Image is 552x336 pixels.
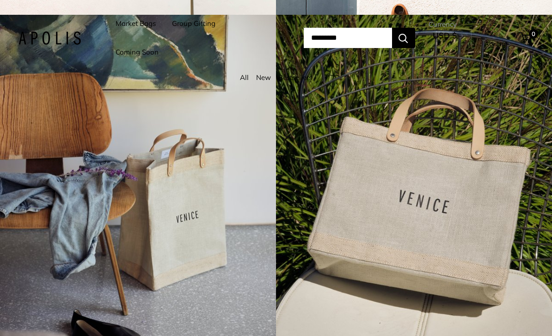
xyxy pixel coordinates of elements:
[116,17,156,30] a: Market Bags
[304,28,392,48] input: Search...
[429,28,461,58] button: USD $
[485,27,516,49] a: My Account
[116,46,159,59] a: Coming Soon
[172,17,215,30] a: Group Gifting
[18,31,81,45] img: Apolis
[256,73,271,82] a: New
[240,73,249,82] a: All
[429,18,461,31] span: Currency
[392,28,415,48] button: Search
[433,31,457,40] span: USD $
[278,73,312,82] a: Bestsellers
[520,32,532,43] a: 0
[529,29,538,38] span: 0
